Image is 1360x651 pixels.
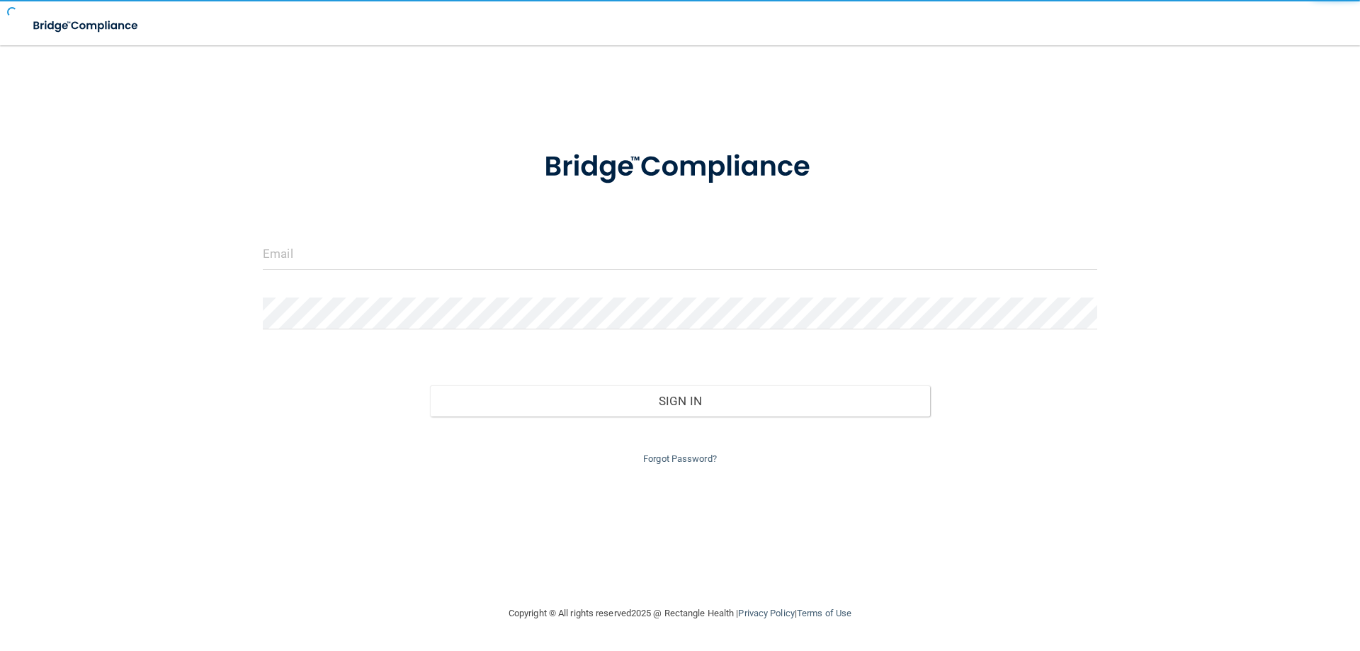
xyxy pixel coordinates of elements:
div: Copyright © All rights reserved 2025 @ Rectangle Health | | [421,591,939,636]
button: Sign In [430,385,931,417]
a: Terms of Use [797,608,851,618]
input: Email [263,238,1097,270]
a: Privacy Policy [738,608,794,618]
img: bridge_compliance_login_screen.278c3ca4.svg [21,11,152,40]
img: bridge_compliance_login_screen.278c3ca4.svg [515,130,845,204]
a: Forgot Password? [643,453,717,464]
